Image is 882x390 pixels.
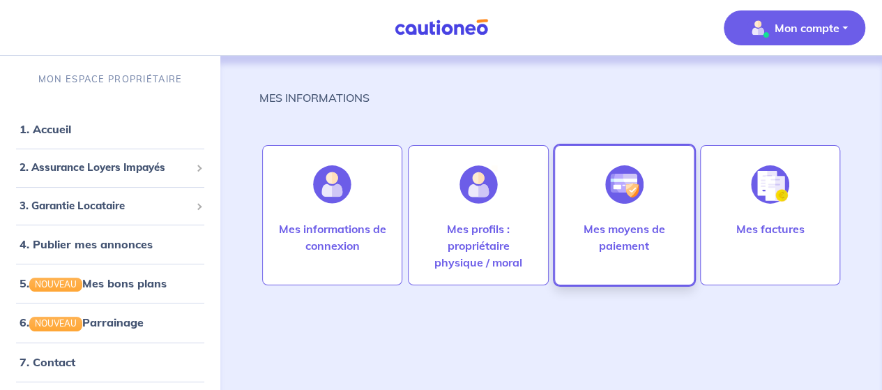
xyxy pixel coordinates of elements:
img: illu_credit_card_no_anim.svg [605,165,644,204]
p: MES INFORMATIONS [259,89,370,106]
img: Cautioneo [389,19,494,36]
div: 4. Publier mes annonces [6,230,215,258]
p: Mes moyens de paiement [569,220,680,254]
a: 4. Publier mes annonces [20,237,153,251]
a: 7. Contact [20,355,75,369]
span: 2. Assurance Loyers Impayés [20,160,190,176]
p: Mon compte [775,20,839,36]
div: 3. Garantie Locataire [6,193,215,220]
img: illu_account_valid_menu.svg [747,17,769,39]
img: illu_invoice.svg [751,165,789,204]
a: 1. Accueil [20,122,71,136]
span: 3. Garantie Locataire [20,198,190,214]
a: 5.NOUVEAUMes bons plans [20,276,167,290]
img: illu_account.svg [313,165,351,204]
div: 6.NOUVEAUParrainage [6,308,215,336]
div: 5.NOUVEAUMes bons plans [6,269,215,297]
div: 1. Accueil [6,115,215,143]
p: Mes factures [736,220,804,237]
a: 6.NOUVEAUParrainage [20,315,144,329]
img: illu_account_add.svg [459,165,498,204]
p: MON ESPACE PROPRIÉTAIRE [38,73,182,86]
div: 2. Assurance Loyers Impayés [6,154,215,181]
p: Mes profils : propriétaire physique / moral [423,220,533,271]
p: Mes informations de connexion [277,220,388,254]
button: illu_account_valid_menu.svgMon compte [724,10,865,45]
div: 7. Contact [6,348,215,376]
